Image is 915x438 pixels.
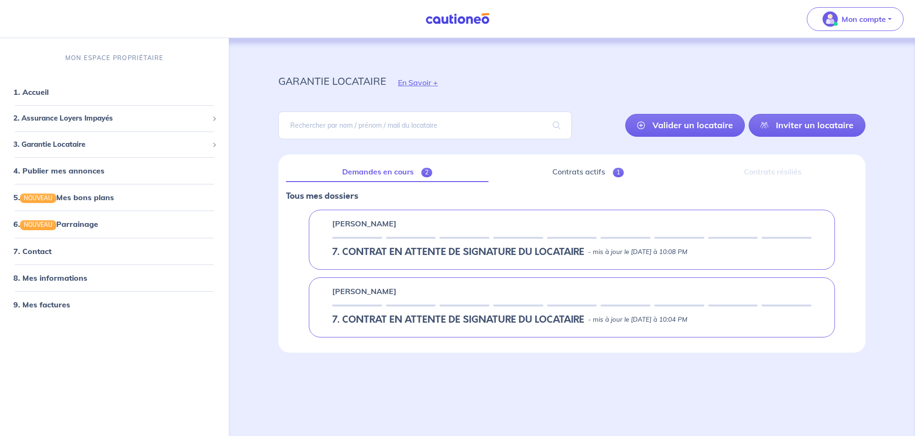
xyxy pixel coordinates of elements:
[823,11,838,27] img: illu_account_valid_menu.svg
[4,161,225,180] div: 4. Publier mes annonces
[332,246,812,258] div: state: RENTER-PAYMENT-METHOD-IN-PROGRESS, Context: NOT-LESSOR,IS-GL-CAUTION-IN-LANDLORD
[286,190,858,202] p: Tous mes dossiers
[13,246,51,255] a: 7. Contact
[4,241,225,260] div: 7. Contact
[278,112,572,139] input: Rechercher par nom / prénom / mail du locataire
[386,69,450,96] button: En Savoir +
[4,109,225,128] div: 2. Assurance Loyers Impayés
[286,162,488,182] a: Demandes en cours2
[332,285,396,297] p: [PERSON_NAME]
[65,53,163,62] p: MON ESPACE PROPRIÉTAIRE
[13,113,208,124] span: 2. Assurance Loyers Impayés
[13,273,87,282] a: 8. Mes informations
[332,218,396,229] p: [PERSON_NAME]
[588,315,687,325] p: - mis à jour le [DATE] à 10:04 PM
[541,112,572,139] span: search
[625,114,745,137] a: Valider un locataire
[421,168,432,177] span: 2
[13,166,104,175] a: 4. Publier mes annonces
[278,72,386,90] p: garantie locataire
[4,82,225,102] div: 1. Accueil
[4,268,225,287] div: 8. Mes informations
[13,299,70,309] a: 9. Mes factures
[332,314,584,326] h5: 7. CONTRAT EN ATTENTE DE SIGNATURE DU LOCATAIRE
[807,7,904,31] button: illu_account_valid_menu.svgMon compte
[4,135,225,154] div: 3. Garantie Locataire
[422,13,493,25] img: Cautioneo
[496,162,680,182] a: Contrats actifs1
[749,114,865,137] a: Inviter un locataire
[332,314,812,326] div: state: RENTER-PAYMENT-METHOD-IN-PROGRESS, Context: NOT-LESSOR,IS-GL-CAUTION-IN-LANDLORD
[332,246,584,258] h5: 7. CONTRAT EN ATTENTE DE SIGNATURE DU LOCATAIRE
[4,295,225,314] div: 9. Mes factures
[13,87,49,97] a: 1. Accueil
[588,247,687,257] p: - mis à jour le [DATE] à 10:08 PM
[13,193,114,202] a: 5.NOUVEAUMes bons plans
[613,168,624,177] span: 1
[842,13,886,25] p: Mon compte
[13,219,98,229] a: 6.NOUVEAUParrainage
[4,188,225,207] div: 5.NOUVEAUMes bons plans
[4,214,225,234] div: 6.NOUVEAUParrainage
[13,139,208,150] span: 3. Garantie Locataire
